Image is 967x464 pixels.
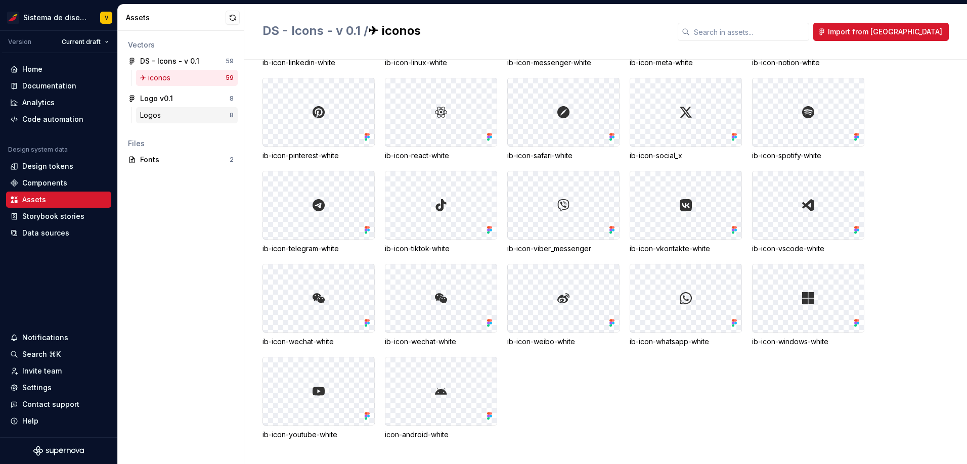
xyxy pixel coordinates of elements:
[105,14,108,22] div: V
[507,244,620,254] div: ib-icon-viber_messenger
[6,175,111,191] a: Components
[6,208,111,224] a: Storybook stories
[507,151,620,161] div: ib-icon-safari-white
[813,23,949,41] button: Import from [GEOGRAPHIC_DATA]
[262,23,666,39] h2: ✈︎ iconos
[230,111,234,119] div: 8
[630,151,742,161] div: ib-icon-social_x
[22,366,62,376] div: Invite team
[262,23,368,38] span: DS - Icons - v 0.1 /
[6,192,111,208] a: Assets
[230,95,234,103] div: 8
[6,111,111,127] a: Code automation
[385,244,497,254] div: ib-icon-tiktok-white
[630,244,742,254] div: ib-icon-vkontakte-white
[226,57,234,65] div: 59
[22,178,67,188] div: Components
[8,38,31,46] div: Version
[752,151,864,161] div: ib-icon-spotify-white
[6,413,111,429] button: Help
[22,399,79,409] div: Contact support
[22,416,38,426] div: Help
[136,70,238,86] a: ✈︎ iconos59
[507,337,620,347] div: ib-icon-weibo-white
[385,151,497,161] div: ib-icon-react-white
[262,430,375,440] div: ib-icon-youtube-white
[226,74,234,82] div: 59
[22,64,42,74] div: Home
[752,244,864,254] div: ib-icon-vscode-white
[6,396,111,412] button: Contact support
[57,35,113,49] button: Current draft
[22,211,84,221] div: Storybook stories
[22,228,69,238] div: Data sources
[22,333,68,343] div: Notifications
[22,81,76,91] div: Documentation
[6,380,111,396] a: Settings
[124,152,238,168] a: Fonts2
[385,430,497,440] div: icon-android-white
[140,155,230,165] div: Fonts
[6,95,111,111] a: Analytics
[6,78,111,94] a: Documentation
[22,161,73,171] div: Design tokens
[385,58,497,68] div: ib-icon-linux-white
[828,27,942,37] span: Import from [GEOGRAPHIC_DATA]
[507,58,620,68] div: ib-icon-messenger-white
[385,337,497,347] div: ib-icon-wechat-white
[136,107,238,123] a: Logos8
[140,110,165,120] div: Logos
[7,12,19,24] img: 55604660-494d-44a9-beb2-692398e9940a.png
[6,61,111,77] a: Home
[630,337,742,347] div: ib-icon-whatsapp-white
[262,244,375,254] div: ib-icon-telegram-white
[62,38,101,46] span: Current draft
[124,53,238,69] a: DS - Icons - v 0.159
[262,151,375,161] div: ib-icon-pinterest-white
[22,98,55,108] div: Analytics
[8,146,68,154] div: Design system data
[22,349,61,359] div: Search ⌘K
[690,23,809,41] input: Search in assets...
[128,138,234,149] div: Files
[23,13,88,23] div: Sistema de diseño Iberia
[6,330,111,346] button: Notifications
[630,58,742,68] div: ib-icon-meta-white
[262,337,375,347] div: ib-icon-wechat-white
[752,337,864,347] div: ib-icon-windows-white
[128,40,234,50] div: Vectors
[22,195,46,205] div: Assets
[126,13,226,23] div: Assets
[140,73,174,83] div: ✈︎ iconos
[230,156,234,164] div: 2
[33,446,84,456] svg: Supernova Logo
[2,7,115,28] button: Sistema de diseño IberiaV
[6,158,111,174] a: Design tokens
[262,58,375,68] div: ib-icon-linkedin-white
[6,346,111,362] button: Search ⌘K
[22,114,83,124] div: Code automation
[752,58,864,68] div: ib-icon-notion-white
[6,363,111,379] a: Invite team
[140,94,173,104] div: Logo v0.1
[140,56,199,66] div: DS - Icons - v 0.1
[124,90,238,107] a: Logo v0.18
[6,225,111,241] a: Data sources
[22,383,52,393] div: Settings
